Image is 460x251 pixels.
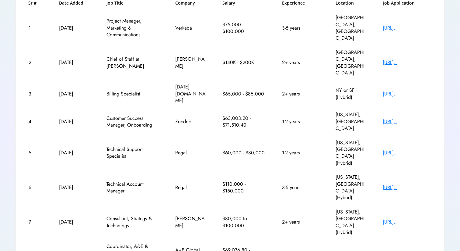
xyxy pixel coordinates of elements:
[282,118,319,125] div: 1-2 years
[175,215,206,229] div: [PERSON_NAME]
[336,139,366,167] div: [US_STATE], [GEOGRAPHIC_DATA] (Hybrid)
[336,111,366,132] div: [US_STATE], [GEOGRAPHIC_DATA]
[383,219,431,225] div: [URL]..
[222,149,265,156] div: $60,000 - $80,000
[175,184,206,191] div: Regal
[106,56,158,70] div: Chief of Staff at [PERSON_NAME]
[106,146,158,160] div: Technical Support Specialist
[336,87,366,101] div: NY or SF (Hybrid)
[175,56,206,70] div: [PERSON_NAME]
[106,18,158,38] div: Project Manager, Marketing & Communications
[106,91,158,97] div: Billing Specialist
[106,181,158,195] div: Technical Account Manager
[29,219,42,225] div: 7
[175,25,206,31] div: Verkada
[59,118,89,125] div: [DATE]
[282,149,319,156] div: 1-2 years
[222,115,265,129] div: $63,003.20 - $71,510.40
[222,21,265,35] div: $75,000 - $100,000
[336,49,366,77] div: [GEOGRAPHIC_DATA], [GEOGRAPHIC_DATA]
[175,84,206,104] div: [DATE][DOMAIN_NAME]
[383,25,431,31] div: [URL]..
[59,219,89,225] div: [DATE]
[29,149,42,156] div: 5
[282,219,319,225] div: 2+ years
[59,91,89,97] div: [DATE]
[383,184,431,191] div: [URL]..
[383,91,431,97] div: [URL]..
[336,209,366,236] div: [US_STATE], [GEOGRAPHIC_DATA] (Hybrid)
[383,118,431,125] div: [URL]..
[336,14,366,42] div: [GEOGRAPHIC_DATA], [GEOGRAPHIC_DATA]
[29,25,42,31] div: 1
[175,118,206,125] div: Zocdoc
[282,59,319,66] div: 2+ years
[59,25,89,31] div: [DATE]
[59,59,89,66] div: [DATE]
[282,91,319,97] div: 2+ years
[222,91,265,97] div: $65,000 - $85,000
[29,91,42,97] div: 3
[59,149,89,156] div: [DATE]
[282,184,319,191] div: 3-5 years
[29,59,42,66] div: 2
[106,215,158,229] div: Consultant, Strategy & Technology
[59,184,89,191] div: [DATE]
[29,184,42,191] div: 6
[383,59,431,66] div: [URL]..
[222,59,265,66] div: $140K - $200K
[336,174,366,201] div: [US_STATE], [GEOGRAPHIC_DATA] (Hybrid)
[106,115,158,129] div: Customer Success Manager, Onboarding
[282,25,319,31] div: 3-5 years
[383,149,431,156] div: [URL]..
[222,181,265,195] div: $110,000 - $150,000
[175,149,206,156] div: Regal
[222,215,265,229] div: $80,000 to $100,000
[29,118,42,125] div: 4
